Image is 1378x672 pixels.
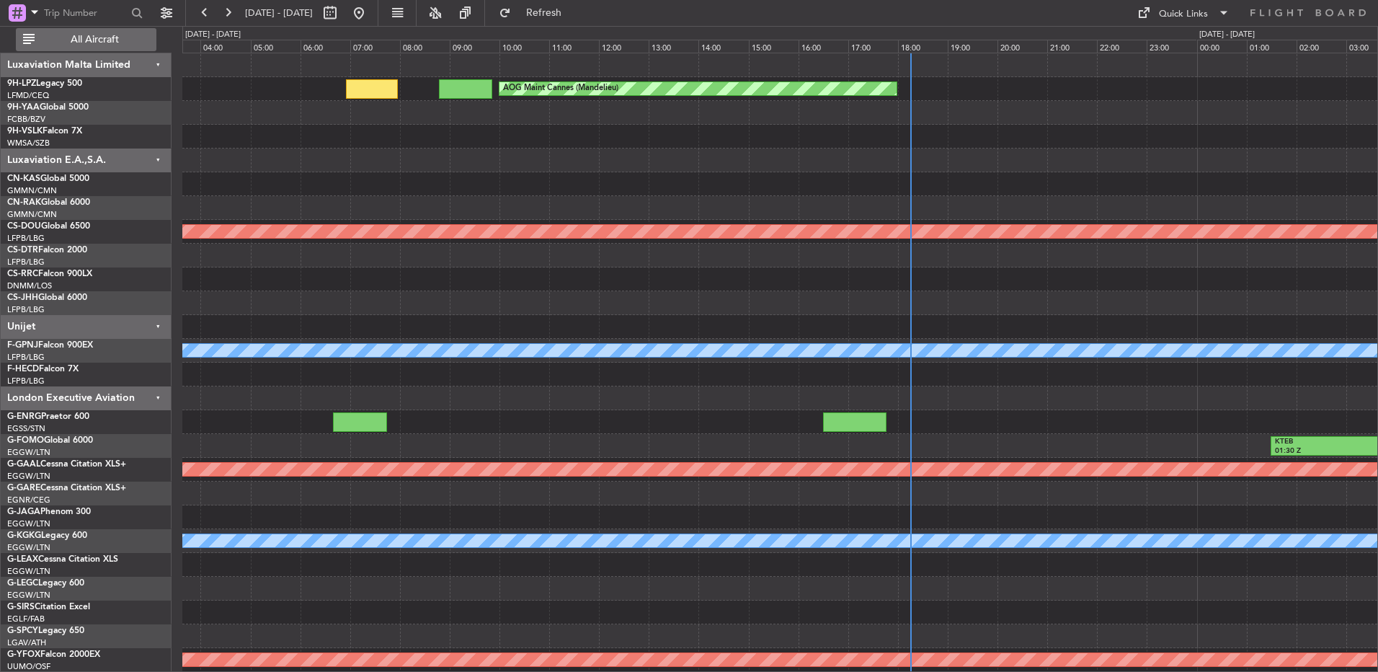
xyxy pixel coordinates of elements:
span: G-SPCY [7,627,38,635]
input: Trip Number [44,2,127,24]
a: CN-RAKGlobal 6000 [7,198,90,207]
span: G-GAAL [7,460,40,469]
span: G-FOMO [7,436,44,445]
a: G-FOMOGlobal 6000 [7,436,93,445]
div: 22:00 [1097,40,1147,53]
span: G-SIRS [7,603,35,611]
div: 23:00 [1147,40,1196,53]
div: [DATE] - [DATE] [185,29,241,41]
a: CS-DTRFalcon 2000 [7,246,87,255]
a: WMSA/SZB [7,138,50,149]
div: 20:00 [997,40,1047,53]
button: Quick Links [1130,1,1237,25]
div: 08:00 [400,40,450,53]
a: LFPB/LBG [7,233,45,244]
a: G-SPCYLegacy 650 [7,627,84,635]
a: CS-RRCFalcon 900LX [7,270,92,278]
span: G-LEAX [7,555,38,564]
div: 10:00 [499,40,549,53]
div: 16:00 [799,40,848,53]
a: EGGW/LTN [7,471,50,482]
button: All Aircraft [16,28,156,51]
div: AOG Maint Cannes (Mandelieu) [503,78,618,100]
div: 18:00 [898,40,948,53]
a: 9H-YAAGlobal 5000 [7,103,89,112]
div: 04:00 [200,40,250,53]
a: G-SIRSCitation Excel [7,603,90,611]
div: 19:00 [948,40,997,53]
span: CS-DTR [7,246,38,255]
span: G-LEGC [7,579,38,588]
div: 13:00 [649,40,698,53]
a: F-GPNJFalcon 900EX [7,341,93,350]
a: LFPB/LBG [7,304,45,315]
div: 06:00 [301,40,350,53]
a: 9H-LPZLegacy 500 [7,79,82,88]
a: EGGW/LTN [7,542,50,553]
span: G-JAGA [7,508,40,516]
span: G-YFOX [7,650,40,659]
a: EGSS/STN [7,423,45,434]
span: CS-JHH [7,293,38,302]
span: G-GARE [7,484,40,492]
a: EGNR/CEG [7,495,50,505]
span: CS-RRC [7,270,38,278]
span: G-KGKG [7,531,41,540]
div: 17:00 [848,40,898,53]
div: 02:00 [1297,40,1346,53]
a: G-LEGCLegacy 600 [7,579,84,588]
a: EGGW/LTN [7,566,50,577]
div: Quick Links [1159,7,1208,22]
a: LGAV/ATH [7,637,46,648]
div: 11:00 [549,40,599,53]
a: LFPB/LBG [7,352,45,363]
span: F-GPNJ [7,341,38,350]
a: G-GARECessna Citation XLS+ [7,484,126,492]
a: G-LEAXCessna Citation XLS [7,555,118,564]
a: GMMN/CMN [7,185,57,196]
button: Refresh [492,1,579,25]
span: 9H-LPZ [7,79,36,88]
a: EGLF/FAB [7,614,45,624]
div: 01:00 [1247,40,1297,53]
span: F-HECD [7,365,39,373]
div: 05:00 [251,40,301,53]
a: CS-JHHGlobal 6000 [7,293,87,302]
span: CN-RAK [7,198,41,207]
a: GMMN/CMN [7,209,57,220]
span: 9H-YAA [7,103,40,112]
span: All Aircraft [37,35,152,45]
a: UUMO/OSF [7,661,50,672]
a: G-ENRGPraetor 600 [7,412,89,421]
a: EGGW/LTN [7,447,50,458]
a: FCBB/BZV [7,114,45,125]
div: 14:00 [698,40,748,53]
span: CS-DOU [7,222,41,231]
a: G-KGKGLegacy 600 [7,531,87,540]
span: [DATE] - [DATE] [245,6,313,19]
a: LFPB/LBG [7,257,45,268]
a: F-HECDFalcon 7X [7,365,79,373]
a: CN-KASGlobal 5000 [7,174,89,183]
a: G-YFOXFalcon 2000EX [7,650,100,659]
div: 21:00 [1047,40,1097,53]
span: G-ENRG [7,412,41,421]
a: EGGW/LTN [7,590,50,601]
a: CS-DOUGlobal 6500 [7,222,90,231]
div: [DATE] - [DATE] [1199,29,1255,41]
span: Refresh [514,8,574,18]
a: DNMM/LOS [7,280,52,291]
div: 09:00 [450,40,499,53]
a: LFPB/LBG [7,376,45,386]
a: G-GAALCessna Citation XLS+ [7,460,126,469]
a: LFMD/CEQ [7,90,49,101]
div: 07:00 [350,40,400,53]
div: 15:00 [749,40,799,53]
span: 9H-VSLK [7,127,43,136]
a: G-JAGAPhenom 300 [7,508,91,516]
a: EGGW/LTN [7,518,50,529]
div: 00:00 [1197,40,1247,53]
span: CN-KAS [7,174,40,183]
div: 12:00 [599,40,649,53]
a: 9H-VSLKFalcon 7X [7,127,82,136]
